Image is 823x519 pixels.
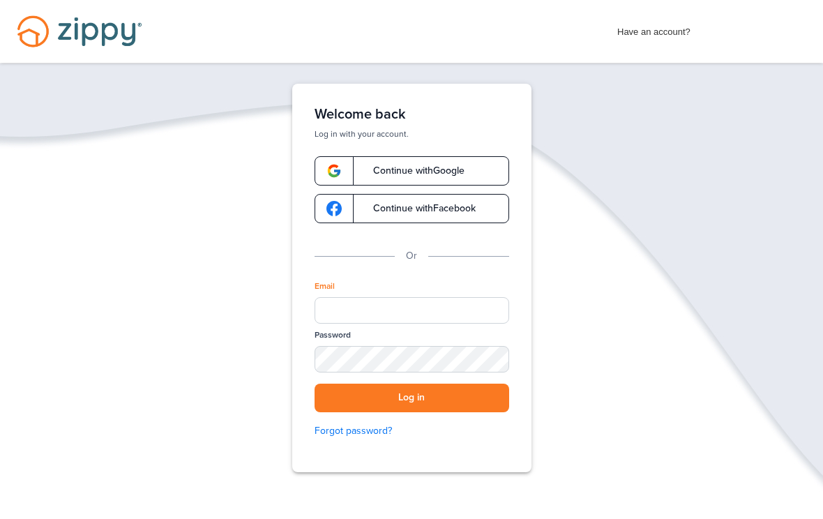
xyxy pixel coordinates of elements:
[315,194,509,223] a: google-logoContinue withFacebook
[315,384,509,412] button: Log in
[326,163,342,179] img: google-logo
[315,280,335,292] label: Email
[315,128,509,140] p: Log in with your account.
[315,156,509,186] a: google-logoContinue withGoogle
[315,329,351,341] label: Password
[315,297,509,324] input: Email
[359,204,476,213] span: Continue with Facebook
[359,166,465,176] span: Continue with Google
[315,106,509,123] h1: Welcome back
[315,346,509,373] input: Password
[326,201,342,216] img: google-logo
[315,423,509,439] a: Forgot password?
[406,248,417,264] p: Or
[617,17,690,40] span: Have an account?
